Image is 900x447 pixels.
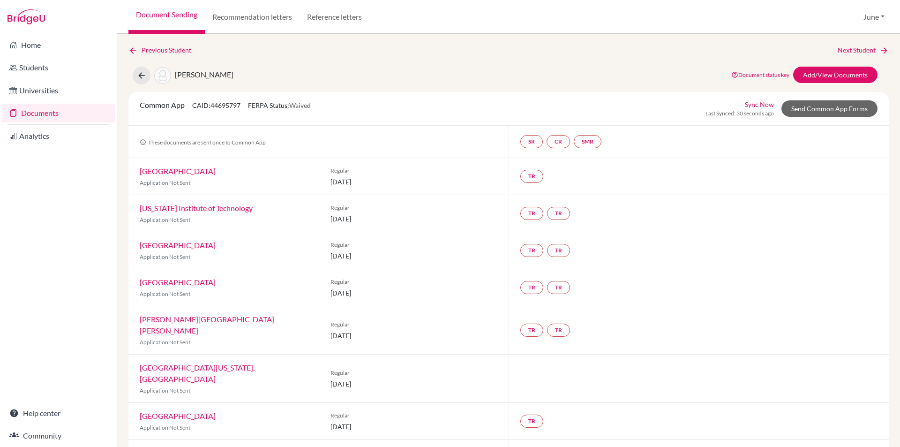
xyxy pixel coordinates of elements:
[330,288,498,298] span: [DATE]
[574,135,601,148] a: SMR
[330,241,498,249] span: Regular
[2,127,115,145] a: Analytics
[330,167,498,175] span: Regular
[793,67,877,83] a: Add/View Documents
[547,281,570,294] a: TR
[140,167,216,175] a: [GEOGRAPHIC_DATA]
[140,424,190,431] span: Application Not Sent
[330,331,498,341] span: [DATE]
[520,170,543,183] a: TR
[330,214,498,224] span: [DATE]
[520,135,543,148] a: SR
[330,422,498,432] span: [DATE]
[781,100,877,117] a: Send Common App Forms
[520,207,543,220] a: TR
[330,369,498,377] span: Regular
[2,426,115,445] a: Community
[2,81,115,100] a: Universities
[192,101,240,109] span: CAID: 44695797
[330,379,498,389] span: [DATE]
[140,363,255,383] a: [GEOGRAPHIC_DATA][US_STATE], [GEOGRAPHIC_DATA]
[520,281,543,294] a: TR
[330,278,498,286] span: Regular
[140,100,185,109] span: Common App
[140,411,216,420] a: [GEOGRAPHIC_DATA]
[547,324,570,337] a: TR
[330,320,498,329] span: Regular
[731,71,789,78] a: Document status key
[140,204,253,212] a: [US_STATE] Institute of Technology
[838,45,889,55] a: Next Student
[330,204,498,212] span: Regular
[859,8,889,26] button: June
[520,324,543,337] a: TR
[547,135,570,148] a: CR
[140,179,190,186] span: Application Not Sent
[705,109,774,118] span: Last Synced: 30 seconds ago
[547,207,570,220] a: TR
[140,387,190,394] span: Application Not Sent
[2,104,115,122] a: Documents
[2,404,115,423] a: Help center
[547,244,570,257] a: TR
[140,278,216,287] a: [GEOGRAPHIC_DATA]
[7,9,45,24] img: Bridge-U
[140,216,190,223] span: Application Not Sent
[745,99,774,109] a: Sync Now
[140,241,216,250] a: [GEOGRAPHIC_DATA]
[2,58,115,77] a: Students
[330,177,498,187] span: [DATE]
[520,244,543,257] a: TR
[330,251,498,261] span: [DATE]
[330,411,498,420] span: Regular
[140,315,274,335] a: [PERSON_NAME][GEOGRAPHIC_DATA][PERSON_NAME]
[2,36,115,54] a: Home
[140,290,190,297] span: Application Not Sent
[128,45,199,55] a: Previous Student
[248,101,311,109] span: FERPA Status:
[140,139,266,146] span: These documents are sent once to Common App
[175,70,233,79] span: [PERSON_NAME]
[140,339,190,346] span: Application Not Sent
[140,253,190,260] span: Application Not Sent
[289,101,311,109] span: Waived
[520,415,543,428] a: TR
